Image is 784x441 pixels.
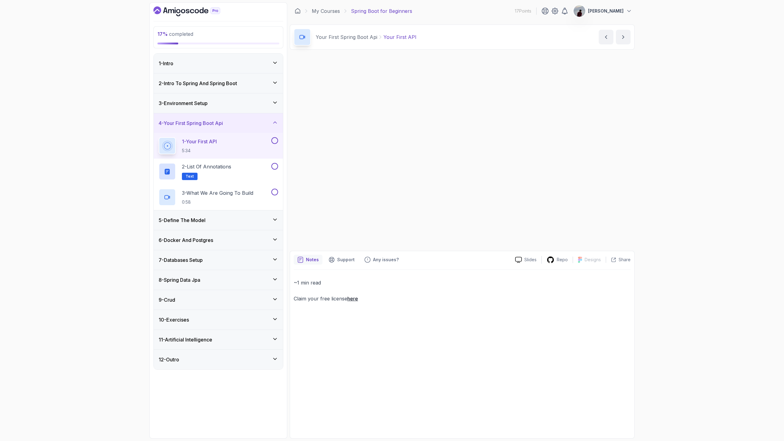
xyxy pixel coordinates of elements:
h3: 4 - Your First Spring Boot Api [159,119,223,127]
h3: 11 - Artificial Intelligence [159,336,212,343]
span: completed [157,31,193,37]
p: Claim your free license [294,294,631,303]
p: ~1 min read [294,278,631,287]
p: 2 - List of Annotations [182,163,231,170]
button: user profile image[PERSON_NAME] [573,5,632,17]
button: 6-Docker And Postgres [154,230,283,250]
p: Slides [524,257,537,263]
p: 1 - Your First API [182,138,217,145]
h3: 9 - Crud [159,296,175,303]
button: 10-Exercises [154,310,283,330]
a: My Courses [312,7,340,15]
p: Repo [557,257,568,263]
p: Support [337,257,355,263]
a: Dashboard [153,6,234,16]
h3: 5 - Define The Model [159,217,205,224]
p: Spring Boot for Beginners [351,7,412,15]
h3: 7 - Databases Setup [159,256,203,264]
button: 12-Outro [154,350,283,369]
button: 9-Crud [154,290,283,310]
p: [PERSON_NAME] [588,8,624,14]
button: 5-Define The Model [154,210,283,230]
p: Share [619,257,631,263]
span: Text [186,174,194,179]
p: Notes [306,257,319,263]
button: 3-Environment Setup [154,93,283,113]
button: 7-Databases Setup [154,250,283,270]
p: 0:58 [182,199,253,205]
a: Repo [542,256,573,264]
img: user profile image [574,5,585,17]
button: 4-Your First Spring Boot Api [154,113,283,133]
button: 8-Spring Data Jpa [154,270,283,290]
a: here [347,296,358,302]
button: next content [616,30,631,44]
button: Feedback button [361,255,402,265]
button: 1-Intro [154,54,283,73]
button: Support button [325,255,358,265]
button: 11-Artificial Intelligence [154,330,283,349]
p: Your First Spring Boot Api [316,33,377,41]
p: 5:34 [182,148,217,154]
h3: 10 - Exercises [159,316,189,323]
h3: 3 - Environment Setup [159,100,208,107]
button: previous content [599,30,613,44]
button: 3-What We Are Going To Build0:58 [159,189,278,206]
button: Share [606,257,631,263]
button: notes button [294,255,322,265]
p: Your First API [383,33,417,41]
p: Designs [585,257,601,263]
h3: 8 - Spring Data Jpa [159,276,200,284]
p: Any issues? [373,257,399,263]
h3: 1 - Intro [159,60,173,67]
a: Dashboard [295,8,301,14]
button: 1-Your First API5:34 [159,137,278,154]
a: Slides [510,257,541,263]
h3: 6 - Docker And Postgres [159,236,213,244]
button: 2-Intro To Spring And Spring Boot [154,73,283,93]
h3: 12 - Outro [159,356,179,363]
p: 3 - What We Are Going To Build [182,189,253,197]
button: 2-List of AnnotationsText [159,163,278,180]
p: 17 Points [515,8,531,14]
h3: 2 - Intro To Spring And Spring Boot [159,80,237,87]
span: 17 % [157,31,168,37]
